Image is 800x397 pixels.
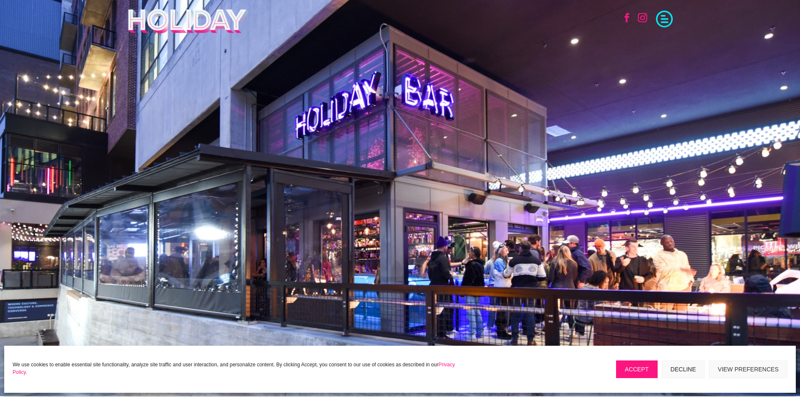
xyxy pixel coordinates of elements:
[662,360,705,378] button: Decline
[633,8,652,27] a: Follow on Instagram
[13,361,467,376] p: We use cookies to enable essential site functionality, analyze site traffic and user interaction,...
[618,8,636,27] a: Follow on Facebook
[616,360,658,378] button: Accept
[709,360,787,378] button: View preferences
[127,28,249,35] a: Holiday
[127,8,249,34] img: Holiday
[13,362,455,375] a: Privacy Policy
